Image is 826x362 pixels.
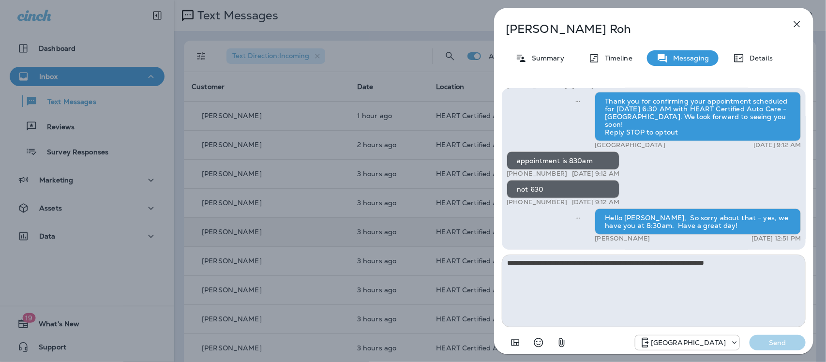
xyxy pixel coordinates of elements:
[651,339,726,347] p: [GEOGRAPHIC_DATA]
[575,96,580,105] span: Sent
[635,337,739,348] div: +1 (847) 262-3704
[506,333,525,352] button: Add in a premade template
[753,141,801,149] p: [DATE] 9:12 AM
[507,170,567,178] p: [PHONE_NUMBER]
[506,22,770,36] p: [PERSON_NAME] Roh
[751,235,801,242] p: [DATE] 12:51 PM
[600,54,632,62] p: Timeline
[572,170,619,178] p: [DATE] 9:12 AM
[575,213,580,222] span: Sent
[527,54,564,62] p: Summary
[507,198,567,206] p: [PHONE_NUMBER]
[595,235,650,242] p: [PERSON_NAME]
[572,198,619,206] p: [DATE] 9:12 AM
[507,180,619,198] div: not 630
[668,54,709,62] p: Messaging
[507,151,619,170] div: appointment is 830am
[595,209,801,235] div: Hello [PERSON_NAME], So sorry about that - yes, we have you at 8:30am. Have a great day!
[745,54,773,62] p: Details
[595,92,801,141] div: Thank you for confirming your appointment scheduled for [DATE] 6:30 AM with HEART Certified Auto ...
[595,141,665,149] p: [GEOGRAPHIC_DATA]
[529,333,548,352] button: Select an emoji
